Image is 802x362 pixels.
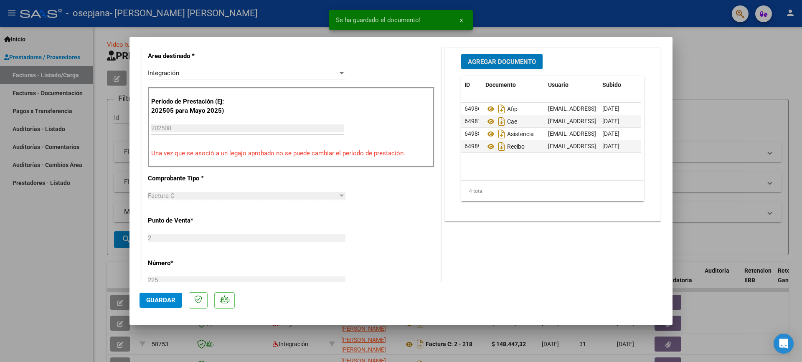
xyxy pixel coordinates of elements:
[464,143,481,149] span: 64989
[548,105,690,112] span: [EMAIL_ADDRESS][DOMAIN_NAME] - [PERSON_NAME]
[151,149,431,158] p: Una vez que se asoció a un legajo aprobado no se puede cambiar el período de prestación.
[464,118,481,124] span: 64987
[485,143,525,150] span: Recibo
[496,102,507,116] i: Descargar documento
[148,69,179,77] span: Integración
[148,174,234,183] p: Comprobante Tipo *
[148,192,175,200] span: Factura C
[148,51,234,61] p: Area destinado *
[464,130,481,137] span: 64988
[148,216,234,225] p: Punto de Venta
[464,81,470,88] span: ID
[548,81,569,88] span: Usuario
[464,105,481,112] span: 64986
[548,143,690,149] span: [EMAIL_ADDRESS][DOMAIN_NAME] - [PERSON_NAME]
[602,81,621,88] span: Subido
[468,58,536,66] span: Agregar Documento
[140,293,182,308] button: Guardar
[602,105,619,112] span: [DATE]
[445,48,660,221] div: DOCUMENTACIÓN RESPALDATORIA
[453,13,470,28] button: x
[774,334,794,354] div: Open Intercom Messenger
[641,76,683,94] datatable-header-cell: Acción
[496,115,507,128] i: Descargar documento
[485,106,518,112] span: Afip
[485,81,516,88] span: Documento
[485,118,517,125] span: Cae
[602,130,619,137] span: [DATE]
[482,76,545,94] datatable-header-cell: Documento
[146,296,175,304] span: Guardar
[460,16,463,24] span: x
[151,97,235,116] p: Período de Prestación (Ej: 202505 para Mayo 2025)
[461,76,482,94] datatable-header-cell: ID
[548,118,690,124] span: [EMAIL_ADDRESS][DOMAIN_NAME] - [PERSON_NAME]
[496,140,507,153] i: Descargar documento
[602,118,619,124] span: [DATE]
[485,131,534,137] span: Asistencia
[599,76,641,94] datatable-header-cell: Subido
[602,143,619,149] span: [DATE]
[148,258,234,268] p: Número
[545,76,599,94] datatable-header-cell: Usuario
[496,127,507,141] i: Descargar documento
[548,130,690,137] span: [EMAIL_ADDRESS][DOMAIN_NAME] - [PERSON_NAME]
[461,54,543,69] button: Agregar Documento
[336,16,421,24] span: Se ha guardado el documento!
[461,181,644,202] div: 4 total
